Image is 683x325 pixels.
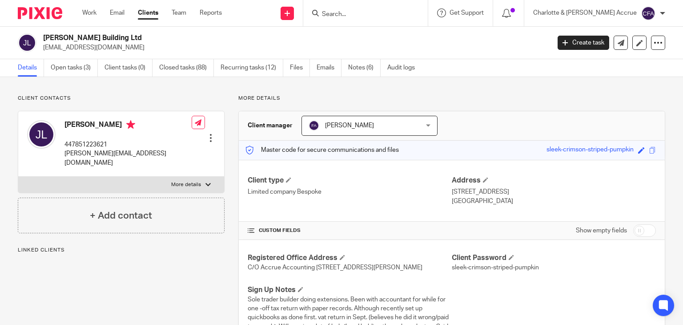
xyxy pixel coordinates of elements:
p: Master code for secure communications and files [245,146,399,154]
h4: [PERSON_NAME] [64,120,192,131]
img: Pixie [18,7,62,19]
h4: + Add contact [90,209,152,223]
a: Clients [138,8,158,17]
a: Email [110,8,125,17]
h4: Client Password [452,253,656,263]
p: Linked clients [18,247,225,254]
a: Recurring tasks (12) [221,59,283,77]
h3: Client manager [248,121,293,130]
a: Work [82,8,96,17]
a: Open tasks (3) [51,59,98,77]
a: Details [18,59,44,77]
a: Files [290,59,310,77]
a: Audit logs [387,59,422,77]
a: Client tasks (0) [104,59,153,77]
h4: CUSTOM FIELDS [248,227,452,234]
a: Emails [317,59,341,77]
p: More details [238,95,665,102]
img: svg%3E [27,120,56,149]
a: Notes (6) [348,59,381,77]
a: Team [172,8,186,17]
span: Get Support [450,10,484,16]
img: svg%3E [309,120,319,131]
p: [STREET_ADDRESS] [452,187,656,196]
a: Closed tasks (88) [159,59,214,77]
h4: Registered Office Address [248,253,452,263]
h2: [PERSON_NAME] Building Ltd [43,33,444,43]
a: Reports [200,8,222,17]
label: Show empty fields [576,226,627,235]
input: Search [321,11,401,19]
h4: Address [452,176,656,185]
img: svg%3E [641,6,655,20]
a: Create task [558,36,609,50]
p: Charlotte & [PERSON_NAME] Accrue [533,8,637,17]
span: sleek-crimson-striped-pumpkin [452,264,539,271]
h4: Client type [248,176,452,185]
p: Limited company Bespoke [248,187,452,196]
span: [PERSON_NAME] [325,122,374,129]
div: sleek-crimson-striped-pumpkin [546,145,634,155]
p: Client contacts [18,95,225,102]
h4: Sign Up Notes [248,285,452,295]
p: More details [171,181,201,188]
p: [GEOGRAPHIC_DATA] [452,197,656,206]
span: C/O Accrue Accounting [STREET_ADDRESS][PERSON_NAME] [248,264,422,271]
p: [PERSON_NAME][EMAIL_ADDRESS][DOMAIN_NAME] [64,149,192,167]
img: svg%3E [18,33,36,52]
p: 447851223621 [64,140,192,149]
i: Primary [126,120,135,129]
p: [EMAIL_ADDRESS][DOMAIN_NAME] [43,43,544,52]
